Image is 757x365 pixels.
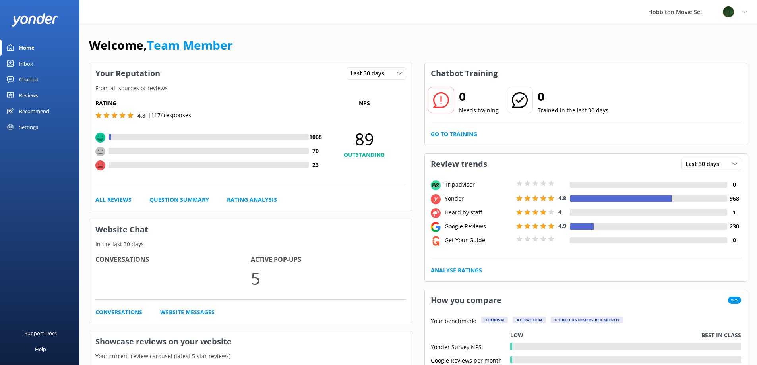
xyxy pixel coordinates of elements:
div: Yonder [443,194,514,203]
span: 89 [323,129,406,149]
h4: Conversations [95,255,251,265]
div: Google Reviews [443,222,514,231]
a: Question Summary [149,195,209,204]
div: Google Reviews per month [431,356,510,363]
a: All Reviews [95,195,132,204]
p: From all sources of reviews [89,84,412,93]
h3: Review trends [425,154,493,174]
span: Last 30 days [685,160,724,168]
div: > 1000 customers per month [551,317,623,323]
div: Help [35,341,46,357]
h1: Welcome, [89,36,233,55]
p: In the last 30 days [89,240,412,249]
a: Team Member [147,37,233,53]
a: Rating Analysis [227,195,277,204]
a: Conversations [95,308,142,317]
div: Home [19,40,35,56]
div: Inbox [19,56,33,71]
h4: 230 [727,222,741,231]
span: Last 30 days [350,69,389,78]
h4: 70 [309,147,323,155]
h5: Rating [95,99,323,108]
div: Reviews [19,87,38,103]
h4: 1068 [309,133,323,141]
h4: 1 [727,208,741,217]
h3: Website Chat [89,219,412,240]
span: New [728,297,741,304]
div: Tripadvisor [443,180,514,189]
h4: Active Pop-ups [251,255,406,265]
div: Settings [19,119,38,135]
h4: OUTSTANDING [323,151,406,159]
span: 4.8 [137,112,145,119]
div: Heard by staff [443,208,514,217]
h4: 23 [309,160,323,169]
p: Low [510,331,523,340]
h2: 0 [538,87,608,106]
h4: 0 [727,236,741,245]
div: Support Docs [25,325,57,341]
span: 4.9 [558,222,566,230]
img: 34-1625720359.png [722,6,734,18]
div: Attraction [513,317,546,323]
h3: Chatbot Training [425,63,503,84]
div: Yonder Survey NPS [431,343,510,350]
span: 4.8 [558,194,566,202]
div: Recommend [19,103,49,119]
h3: How you compare [425,290,507,311]
p: Your current review carousel (latest 5 star reviews) [89,352,412,361]
div: Tourism [481,317,508,323]
p: Needs training [459,106,499,115]
p: Best in class [701,331,741,340]
h3: Showcase reviews on your website [89,331,412,352]
h2: 0 [459,87,499,106]
p: Trained in the last 30 days [538,106,608,115]
img: yonder-white-logo.png [12,13,58,26]
div: Chatbot [19,71,39,87]
p: NPS [323,99,406,108]
h4: 968 [727,194,741,203]
a: Website Messages [160,308,215,317]
p: 5 [251,265,406,292]
p: Your benchmark: [431,317,476,326]
h3: Your Reputation [89,63,166,84]
p: | 1174 responses [148,111,191,120]
div: Get Your Guide [443,236,514,245]
a: Analyse Ratings [431,266,482,275]
h4: 0 [727,180,741,189]
span: 4 [558,208,561,216]
a: Go to Training [431,130,477,139]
